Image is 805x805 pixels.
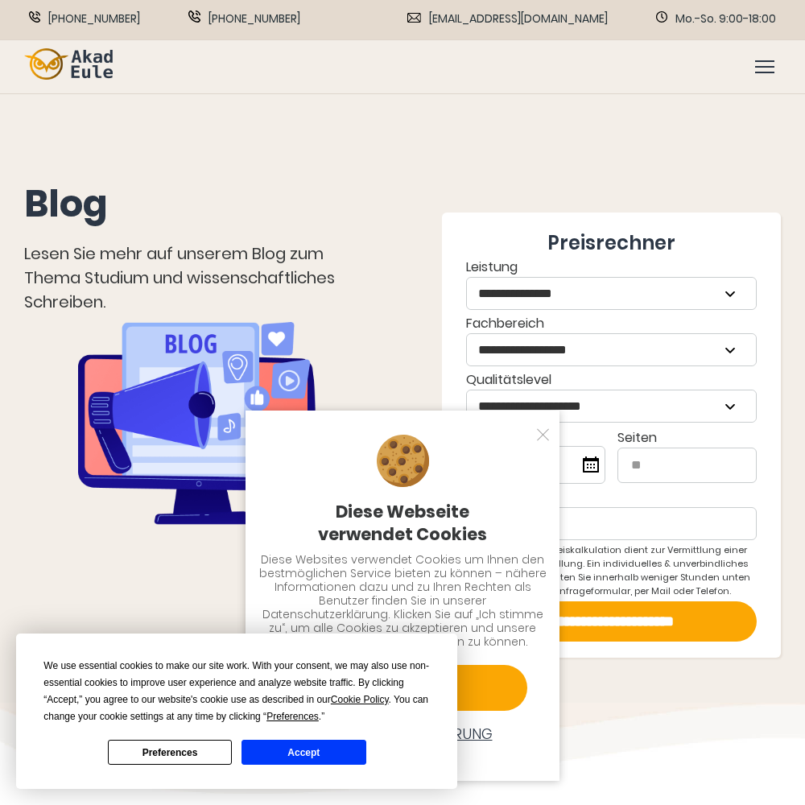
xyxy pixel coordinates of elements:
span: [PHONE_NUMBER] [48,10,140,27]
label: *Email [466,487,757,540]
span: Cookie Policy [331,694,389,705]
div: Qualitätslevel [466,369,757,423]
span: Seiten [617,428,657,447]
div: We use essential cookies to make our site work. With your consent, we may also use non-essential ... [43,658,430,725]
span: Preferences [266,711,319,722]
img: Phone [29,11,40,23]
span: [PHONE_NUMBER] [208,10,300,27]
h1: Blog [24,180,369,229]
button: Preferences [108,740,232,765]
select: Leistung [467,278,756,309]
form: Contact form [466,229,757,642]
div: Cookie Consent Prompt [16,634,457,789]
img: Schedule [656,11,667,23]
label: Leistung [466,257,757,310]
input: *Email [466,507,757,540]
img: WhatsApp [188,10,200,23]
img: Email [407,13,421,23]
div: Diese Websites verwendet Cookies um Ihnen den bestmöglichen Service bieten zu können – nähere Inf... [258,553,547,649]
div: Preisrechner [466,229,757,257]
span: Mo.-So. 9:00-18:00 [675,10,776,27]
div: Die angezeigte Preiskalkulation dient zur Vermittlung einer groben Preisvorstellung. Ein individu... [466,543,757,598]
div: Lesen Sie mehr auf unserem Blog zum Thema Studium und wissenschaftliches Schreiben. [24,242,369,314]
button: Accept [242,740,365,765]
label: Fachbereich [466,313,757,366]
img: logo [24,48,113,80]
div: Diese Webseite verwendet Cookies [258,501,547,545]
select: Fachbereich [467,334,756,365]
a: Phone [PHONE_NUMBER] [29,10,140,27]
span: [EMAIL_ADDRESS][DOMAIN_NAME] [429,10,608,27]
a: Email [EMAIL_ADDRESS][DOMAIN_NAME] [407,10,608,27]
a: WhatsApp [PHONE_NUMBER] [188,10,300,27]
